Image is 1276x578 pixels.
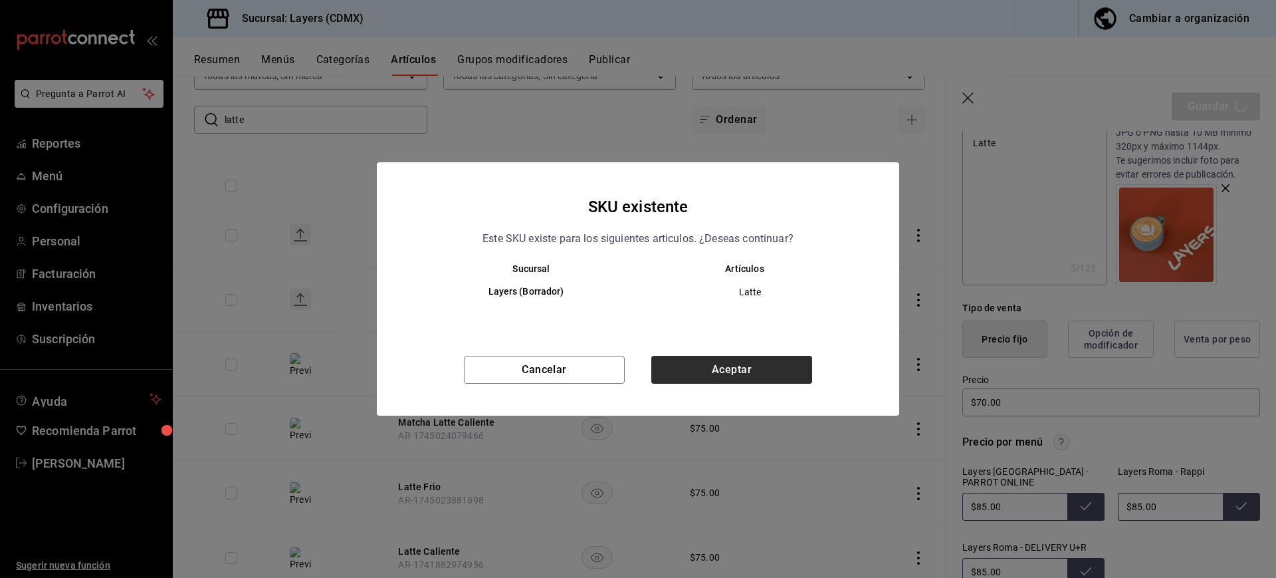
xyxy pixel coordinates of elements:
[588,194,689,219] h4: SKU existente
[482,230,794,247] p: Este SKU existe para los siguientes articulos. ¿Deseas continuar?
[403,263,638,274] th: Sucursal
[638,263,873,274] th: Artículos
[651,356,812,384] button: Aceptar
[464,356,625,384] button: Cancelar
[425,285,627,299] h6: Layers (Borrador)
[649,285,851,299] span: Latte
